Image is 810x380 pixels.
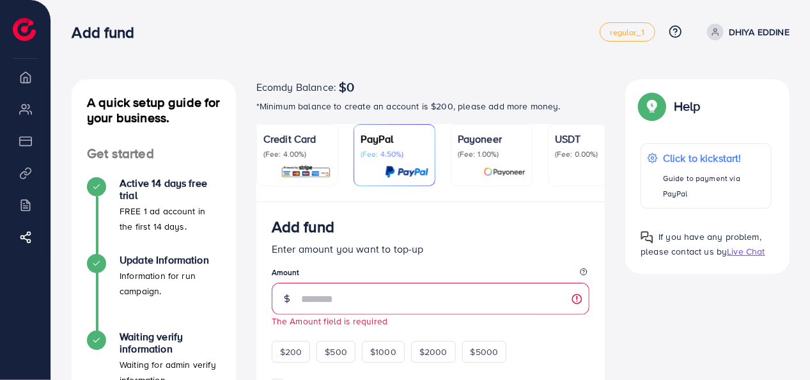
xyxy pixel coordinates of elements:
p: Click to kickstart! [663,150,765,166]
span: If you have any problem, please contact us by [641,230,761,258]
h3: Add fund [72,23,144,42]
small: The Amount field is required [272,315,387,327]
p: Credit Card [263,131,331,146]
p: (Fee: 0.00%) [555,149,623,159]
img: Popup guide [641,95,664,118]
span: $2000 [419,345,448,358]
span: Live Chat [727,245,765,258]
span: $1000 [370,345,396,358]
span: $500 [325,345,347,358]
p: Help [674,99,701,114]
h3: Add fund [272,218,334,236]
p: Information for run campaign. [120,268,221,299]
a: DHIYA EDDINE [702,24,790,40]
span: Ecomdy Balance: [256,79,336,95]
h4: Update Information [120,254,221,266]
img: Popup guide [641,231,653,244]
h4: A quick setup guide for your business. [72,95,236,125]
p: FREE 1 ad account in the first 14 days. [120,203,221,234]
img: card [483,164,526,179]
p: *Minimum balance to create an account is $200, please add more money. [256,99,605,114]
p: Enter amount you want to top-up [272,241,590,257]
p: (Fee: 1.00%) [458,149,526,159]
span: $5000 [471,345,499,358]
img: card [281,164,331,179]
p: DHIYA EDDINE [729,24,790,40]
iframe: Chat [756,322,800,370]
span: regular_1 [611,28,644,36]
p: (Fee: 4.00%) [263,149,331,159]
li: Active 14 days free trial [72,177,236,254]
h4: Active 14 days free trial [120,177,221,202]
p: Guide to payment via PayPal [663,171,765,202]
span: $0 [339,79,354,95]
h4: Get started [72,146,236,162]
legend: Amount [272,267,590,283]
h4: Waiting verify information [120,331,221,355]
li: Update Information [72,254,236,331]
p: (Fee: 4.50%) [361,149,428,159]
img: logo [13,18,36,41]
p: PayPal [361,131,428,146]
span: $200 [280,345,302,358]
p: Payoneer [458,131,526,146]
p: USDT [555,131,623,146]
a: regular_1 [600,22,655,42]
img: card [385,164,428,179]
